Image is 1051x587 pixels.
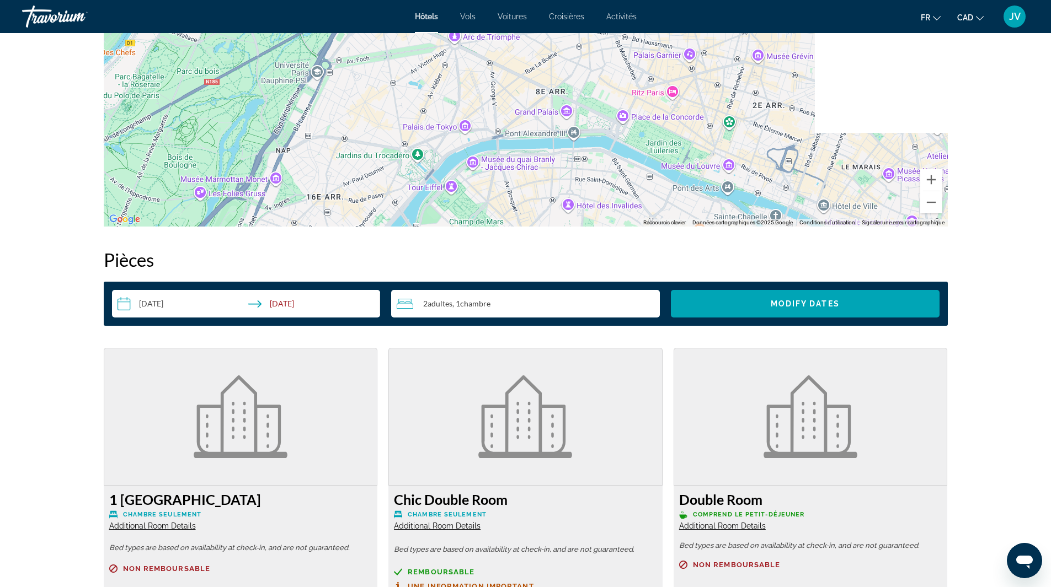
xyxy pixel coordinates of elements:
h2: Pièces [104,249,948,271]
span: Remboursable [408,568,474,575]
a: Vols [460,12,476,21]
span: Additional Room Details [109,521,196,530]
a: Ouvrir cette zone dans Google Maps (dans une nouvelle fenêtre) [106,212,143,227]
img: Google [106,212,143,227]
span: Additional Room Details [679,521,766,530]
span: fr [921,13,930,22]
span: CAD [957,13,973,22]
img: Double Room [764,375,857,458]
span: Données cartographiques ©2025 Google [692,219,793,225]
span: Non remboursable [693,561,781,568]
button: Travelers: 2 adults, 0 children [391,290,660,317]
button: Zoom arrière [920,191,942,213]
a: Voitures [498,12,527,21]
button: Zoom avant [920,169,942,191]
span: Chambre [460,299,490,308]
span: JV [1009,11,1021,22]
span: Chambre seulement [123,511,202,518]
a: Travorium [22,2,132,31]
a: Signaler une erreur cartographique [862,219,945,225]
span: , 1 [452,299,490,308]
span: Non remboursable [123,565,211,572]
span: Comprend le petit-déjeuner [693,511,805,518]
a: Hôtels [415,12,438,21]
span: Modify Dates [771,299,840,308]
span: Adultes [428,299,452,308]
a: Remboursable [394,568,657,576]
button: Change language [921,9,941,25]
button: Select check in and out date [112,290,381,317]
h3: 1 [GEOGRAPHIC_DATA] [109,491,372,508]
button: Change currency [957,9,984,25]
span: Chambre seulement [408,511,487,518]
div: Search widget [112,290,940,317]
span: 2 [423,299,452,308]
button: Modify Dates [671,290,940,317]
p: Bed types are based on availability at check-in, and are not guaranteed. [109,544,372,552]
h3: Chic Double Room [394,491,657,508]
button: Raccourcis clavier [643,219,686,227]
p: Bed types are based on availability at check-in, and are not guaranteed. [394,546,657,553]
p: Bed types are based on availability at check-in, and are not guaranteed. [679,542,942,550]
iframe: Bouton de lancement de la fenêtre de messagerie [1007,543,1042,578]
img: Chic Double Room [478,375,572,458]
img: 1 King Bed Room [194,375,287,458]
a: Croisières [549,12,584,21]
a: Activités [606,12,637,21]
span: Additional Room Details [394,521,481,530]
button: User Menu [1000,5,1029,28]
a: Conditions d'utilisation (s'ouvre dans un nouvel onglet) [799,219,855,225]
h3: Double Room [679,491,942,508]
